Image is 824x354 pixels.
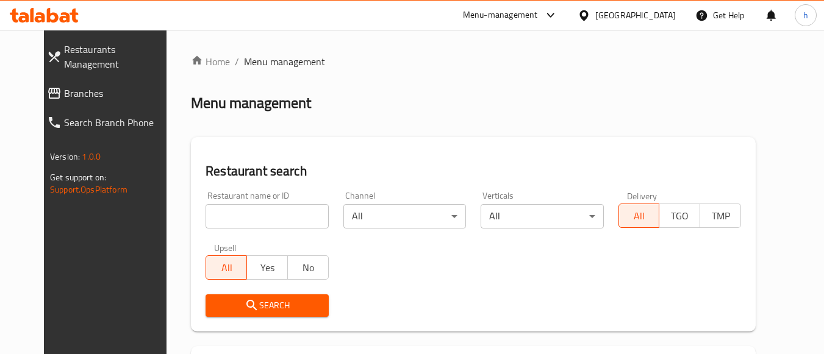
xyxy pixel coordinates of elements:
[64,86,172,101] span: Branches
[244,54,325,69] span: Menu management
[37,79,182,108] a: Branches
[64,115,172,130] span: Search Branch Phone
[343,204,466,228] div: All
[463,8,538,23] div: Menu-management
[252,259,283,277] span: Yes
[287,255,329,280] button: No
[664,207,695,225] span: TGO
[618,204,660,228] button: All
[50,149,80,165] span: Version:
[206,162,741,180] h2: Restaurant search
[64,42,172,71] span: Restaurants Management
[206,255,247,280] button: All
[214,243,237,252] label: Upsell
[627,191,657,200] label: Delivery
[624,207,655,225] span: All
[206,294,328,317] button: Search
[50,169,106,185] span: Get support on:
[659,204,700,228] button: TGO
[215,298,318,313] span: Search
[82,149,101,165] span: 1.0.0
[50,182,127,197] a: Support.OpsPlatform
[595,9,676,22] div: [GEOGRAPHIC_DATA]
[37,35,182,79] a: Restaurants Management
[211,259,242,277] span: All
[191,54,756,69] nav: breadcrumb
[246,255,288,280] button: Yes
[235,54,239,69] li: /
[705,207,736,225] span: TMP
[191,93,311,113] h2: Menu management
[37,108,182,137] a: Search Branch Phone
[206,204,328,228] input: Search for restaurant name or ID..
[481,204,603,228] div: All
[293,259,324,277] span: No
[191,54,230,69] a: Home
[803,9,808,22] span: h
[700,204,741,228] button: TMP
